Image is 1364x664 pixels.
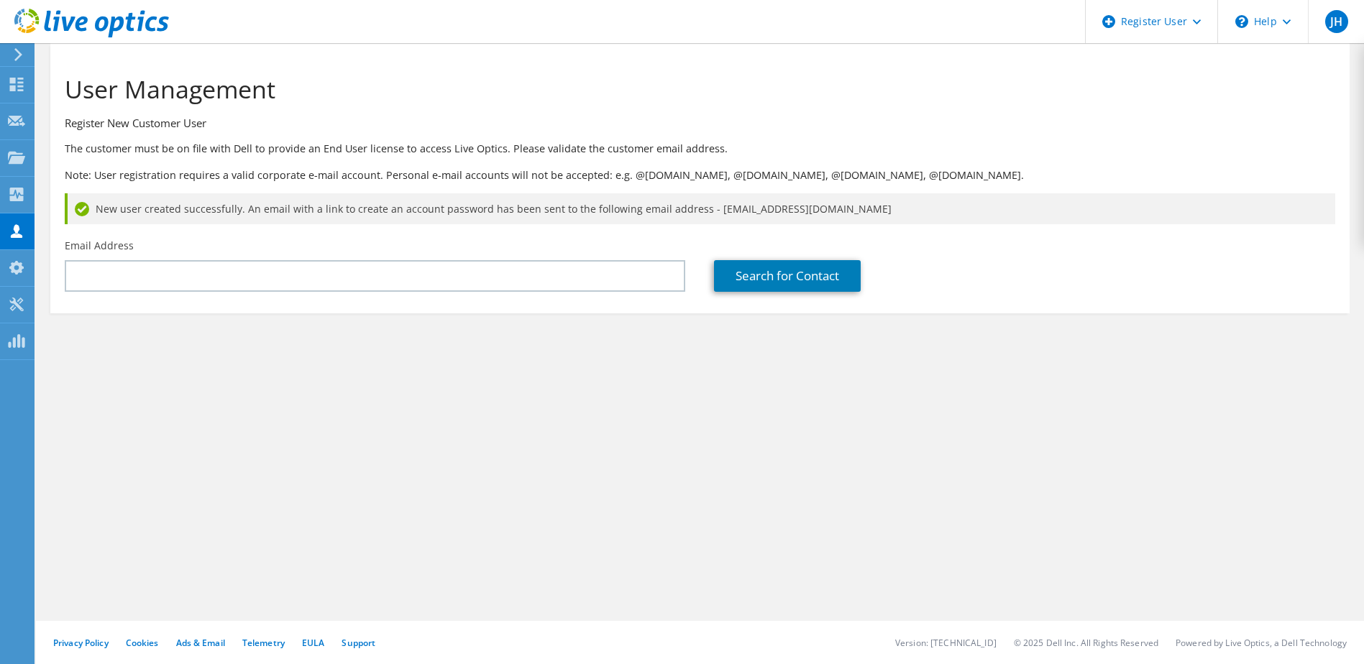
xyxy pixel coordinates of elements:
[65,239,134,253] label: Email Address
[65,141,1335,157] p: The customer must be on file with Dell to provide an End User license to access Live Optics. Plea...
[53,637,109,649] a: Privacy Policy
[1014,637,1158,649] li: © 2025 Dell Inc. All Rights Reserved
[302,637,324,649] a: EULA
[96,201,892,217] span: New user created successfully. An email with a link to create an account password has been sent t...
[65,74,1328,104] h1: User Management
[1176,637,1347,649] li: Powered by Live Optics, a Dell Technology
[176,637,225,649] a: Ads & Email
[242,637,285,649] a: Telemetry
[895,637,997,649] li: Version: [TECHNICAL_ID]
[1235,15,1248,28] svg: \n
[126,637,159,649] a: Cookies
[65,115,1335,131] h3: Register New Customer User
[342,637,375,649] a: Support
[714,260,861,292] a: Search for Contact
[1325,10,1348,33] span: JH
[65,167,1335,183] p: Note: User registration requires a valid corporate e-mail account. Personal e-mail accounts will ...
